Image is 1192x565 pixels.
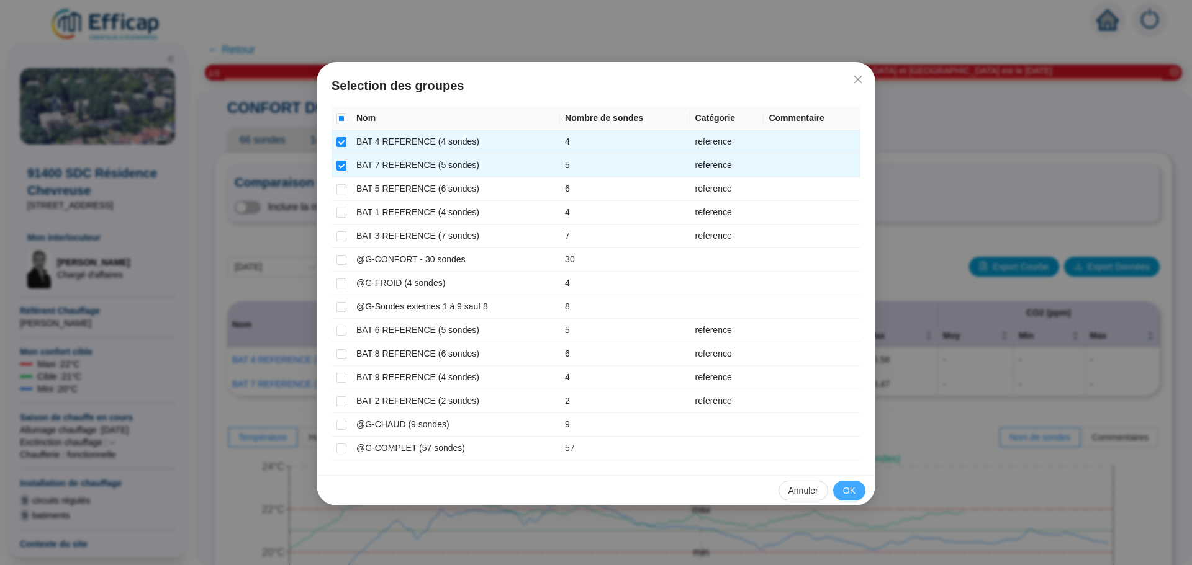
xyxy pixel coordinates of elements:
[351,437,560,460] td: @G-COMPLET (57 sondes)
[351,154,560,177] td: BAT 7 REFERENCE (5 sondes)
[690,130,764,154] td: reference
[560,248,690,272] td: 30
[690,225,764,248] td: reference
[690,177,764,201] td: reference
[351,413,560,437] td: @G-CHAUD (9 sondes)
[560,413,690,437] td: 9
[560,437,690,460] td: 57
[560,272,690,295] td: 4
[764,107,860,130] th: Commentaire
[560,319,690,342] td: 5
[351,248,560,272] td: @G-CONFORT - 30 sondes
[560,225,690,248] td: 7
[351,272,560,295] td: @G-FROID (4 sondes)
[351,366,560,389] td: BAT 9 REFERENCE (4 sondes)
[853,74,863,84] span: close
[843,484,856,497] span: OK
[351,295,560,319] td: @G-Sondes externes 1 à 9 sauf 8
[560,107,690,130] th: Nombre de sondes
[560,154,690,177] td: 5
[351,225,560,248] td: BAT 3 REFERENCE (7 sondes)
[690,366,764,389] td: reference
[690,107,764,130] th: Catégorie
[351,319,560,342] td: BAT 6 REFERENCE (5 sondes)
[560,342,690,366] td: 6
[332,77,860,94] span: Selection des groupes
[848,74,868,84] span: Fermer
[351,107,560,130] th: Nom
[351,177,560,201] td: BAT 5 REFERENCE (6 sondes)
[560,389,690,413] td: 2
[560,201,690,225] td: 4
[788,484,818,497] span: Annuler
[560,295,690,319] td: 8
[848,69,868,89] button: Close
[351,342,560,366] td: BAT 8 REFERENCE (6 sondes)
[351,201,560,225] td: BAT 1 REFERENCE (4 sondes)
[690,389,764,413] td: reference
[833,481,865,500] button: OK
[560,130,690,154] td: 4
[351,389,560,413] td: BAT 2 REFERENCE (2 sondes)
[690,319,764,342] td: reference
[690,201,764,225] td: reference
[779,481,828,500] button: Annuler
[351,130,560,154] td: BAT 4 REFERENCE (4 sondes)
[560,177,690,201] td: 6
[690,154,764,177] td: reference
[560,366,690,389] td: 4
[690,342,764,366] td: reference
